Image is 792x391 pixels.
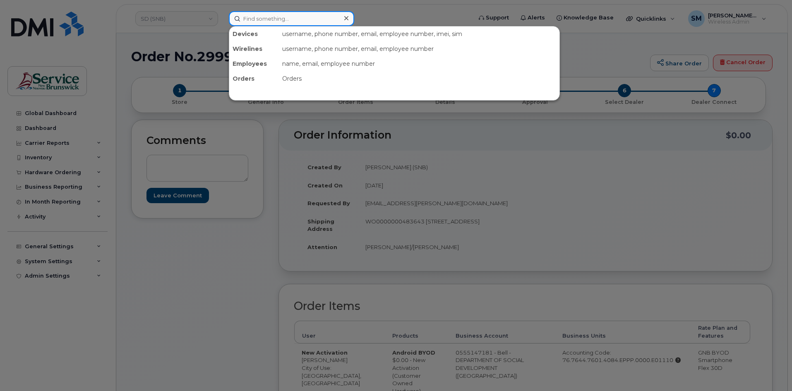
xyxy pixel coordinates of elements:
[279,71,559,86] div: Orders
[279,26,559,41] div: username, phone number, email, employee number, imei, sim
[229,56,279,71] div: Employees
[279,56,559,71] div: name, email, employee number
[229,71,279,86] div: Orders
[279,41,559,56] div: username, phone number, email, employee number
[229,41,279,56] div: Wirelines
[229,26,279,41] div: Devices
[229,11,354,26] input: Find something...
